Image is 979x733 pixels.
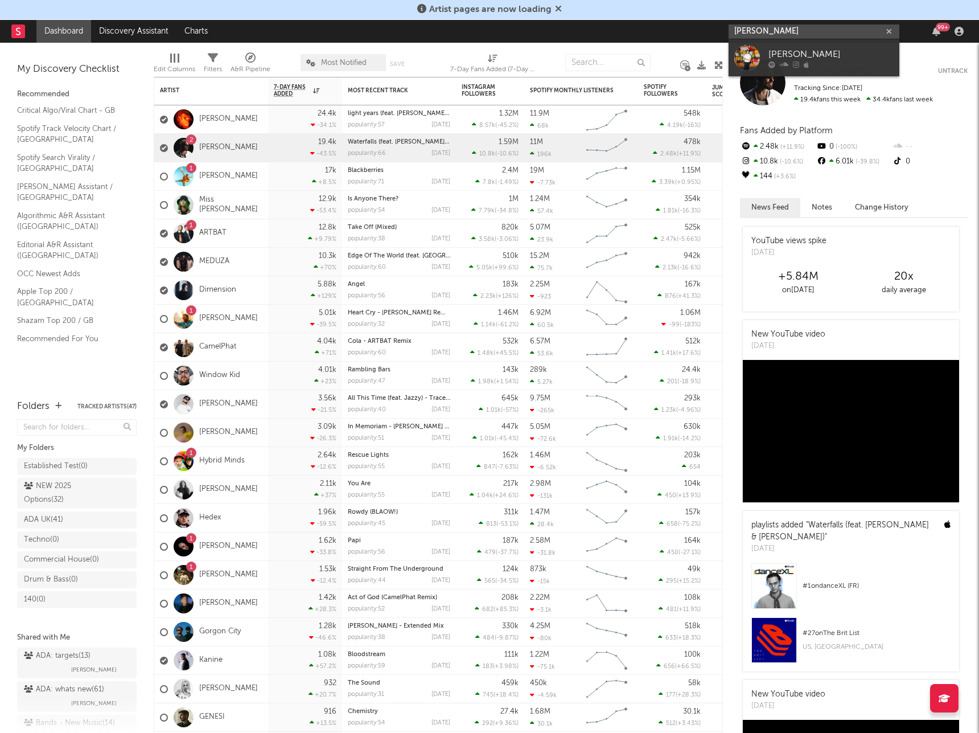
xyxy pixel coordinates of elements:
[712,113,758,126] div: 75.1
[470,349,519,357] div: ( )
[17,210,125,233] a: Algorithmic A&R Assistant ([GEOGRAPHIC_DATA])
[892,140,968,154] div: --
[348,122,385,128] div: popularity: 57
[24,480,104,507] div: NEW 2025 Options ( 32 )
[154,48,195,81] div: Edit Columns
[199,143,258,153] a: [PERSON_NAME]
[431,321,450,327] div: [DATE]
[483,179,495,186] span: 7.8k
[199,712,225,722] a: GENESI
[685,224,701,231] div: 525k
[751,247,826,259] div: [DATE]
[712,312,758,326] div: 22.9
[581,134,632,162] svg: Chart title
[462,84,501,97] div: Instagram Followers
[678,350,699,357] span: +17.6 %
[803,579,951,593] div: # 1 on danceXL (FR)
[317,338,336,345] div: 4.04k
[199,627,241,637] a: Gorgon City
[685,122,699,129] span: -16 %
[751,235,826,247] div: YouTube views spike
[17,333,125,345] a: Recommended For You
[231,63,270,76] div: A&R Pipeline
[348,367,390,373] a: Rambling Bars
[644,84,684,97] div: Spotify Followers
[348,481,371,487] a: You Are
[199,399,258,409] a: [PERSON_NAME]
[17,511,137,529] a: ADA UK(41)
[472,150,519,157] div: ( )
[682,366,701,374] div: 24.4k
[661,321,701,328] div: ( )
[469,264,519,271] div: ( )
[199,485,258,494] a: [PERSON_NAME]
[494,265,517,271] span: +99.6 %
[768,47,894,61] div: [PERSON_NAME]
[503,366,519,374] div: 143k
[431,179,450,185] div: [DATE]
[712,284,758,297] div: 65.5
[656,207,701,214] div: ( )
[660,121,701,129] div: ( )
[17,151,125,175] a: Spotify Search Virality / [GEOGRAPHIC_DATA]
[495,350,517,357] span: +45.5 %
[816,140,891,154] div: 0
[530,293,551,300] div: -923
[712,341,758,354] div: 55.9
[450,48,536,81] div: 7-Day Fans Added (7-Day Fans Added)
[199,285,236,295] a: Dimension
[800,198,844,217] button: Notes
[509,195,519,203] div: 1M
[348,236,385,242] div: popularity: 38
[581,305,632,333] svg: Chart title
[199,257,229,267] a: MEDUZA
[348,350,386,356] div: popularity: 60
[160,87,245,94] div: Artist
[740,198,800,217] button: News Feed
[779,144,804,150] span: +11.9 %
[678,151,699,157] span: +11.9 %
[17,239,125,262] a: Editorial A&R Assistant ([GEOGRAPHIC_DATA])
[348,281,450,288] div: Angel
[348,139,504,145] a: Waterfalls (feat. [PERSON_NAME] & [PERSON_NAME])
[17,285,125,309] a: Apple Top 200 / [GEOGRAPHIC_DATA]
[348,224,450,231] div: Take Off (Mixed)
[653,235,701,243] div: ( )
[312,178,336,186] div: +8.5 %
[17,591,137,608] a: 140(0)
[199,542,258,551] a: [PERSON_NAME]
[71,697,117,710] span: [PERSON_NAME]
[199,599,258,608] a: [PERSON_NAME]
[712,84,741,98] div: Jump Score
[431,264,450,271] div: [DATE]
[348,310,451,316] a: Heart Cry - [PERSON_NAME] Remix
[199,314,258,323] a: [PERSON_NAME]
[530,179,556,186] div: -7.73k
[319,224,336,231] div: 12.8k
[199,342,236,352] a: CamelPhat
[497,151,517,157] span: -10.6 %
[24,573,78,587] div: Drum & Bass ( 0 )
[17,458,137,475] a: Established Test(0)
[499,138,519,146] div: 1.59M
[496,208,517,214] span: -34.8 %
[17,419,137,436] input: Search for folders...
[685,338,701,345] div: 512k
[497,293,517,300] span: +126 %
[348,167,384,174] a: Blackberries
[497,179,517,186] span: -1.49 %
[348,623,444,629] a: [PERSON_NAME] - Extended Mix
[348,264,386,271] div: popularity: 60
[348,281,365,288] a: Angel
[348,709,378,715] a: Chemistry
[348,150,386,157] div: popularity: 66
[530,150,552,158] div: 196k
[530,264,553,272] div: 75.7k
[24,513,63,527] div: ADA UK ( 41 )
[659,179,675,186] span: 3.39k
[680,309,701,317] div: 1.06M
[319,309,336,317] div: 5.01k
[348,224,397,231] a: Take Off (Mixed)
[348,321,385,327] div: popularity: 32
[581,191,632,219] svg: Chart title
